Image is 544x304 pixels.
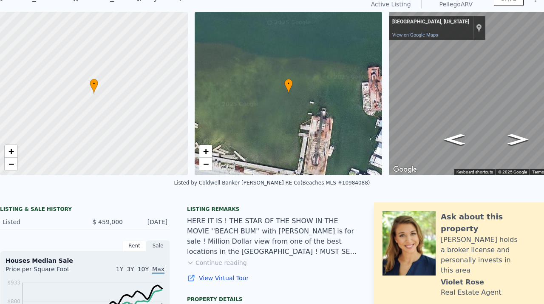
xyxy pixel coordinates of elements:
[199,145,212,158] a: Zoom in
[8,146,14,156] span: +
[93,219,123,225] span: $ 459,000
[476,23,482,33] a: Show location on map
[6,265,85,278] div: Price per Square Foot
[146,240,170,251] div: Sale
[284,80,293,88] span: •
[90,80,98,88] span: •
[187,206,357,213] div: Listing remarks
[8,159,14,169] span: −
[203,159,208,169] span: −
[203,146,208,156] span: +
[127,266,134,273] span: 3Y
[498,170,527,174] span: © 2025 Google
[138,266,149,273] span: 10Y
[3,218,78,226] div: Listed
[441,287,501,298] div: Real Estate Agent
[441,277,484,287] div: Violet Rose
[174,180,370,186] div: Listed by Coldwell Banker [PERSON_NAME] RE Co (Beaches MLS #10984088)
[6,256,164,265] div: Houses Median Sale
[441,211,535,235] div: Ask about this property
[199,158,212,170] a: Zoom out
[456,169,493,175] button: Keyboard shortcuts
[187,274,357,282] a: View Virtual Tour
[391,164,419,175] img: Google
[187,259,247,267] button: Continue reading
[90,79,98,94] div: •
[392,32,438,38] a: View on Google Maps
[441,235,535,276] div: [PERSON_NAME] holds a broker license and personally invests in this area
[187,296,357,303] div: Property details
[5,145,17,158] a: Zoom in
[371,1,411,8] span: Active Listing
[7,280,20,286] tspan: $933
[435,131,474,148] path: Go West
[130,218,167,226] div: [DATE]
[532,170,544,174] a: Terms (opens in new tab)
[499,131,538,148] path: Go East
[122,240,146,251] div: Rent
[187,216,357,257] div: HERE IT IS ! THE STAR OF THE SHOW IN THE MOVIE ''BEACH BUM'' with [PERSON_NAME] is for sale ! Mil...
[392,19,469,26] div: [GEOGRAPHIC_DATA], [US_STATE]
[284,79,293,94] div: •
[391,164,419,175] a: Open this area in Google Maps (opens a new window)
[116,266,123,273] span: 1Y
[152,266,164,274] span: Max
[5,158,17,170] a: Zoom out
